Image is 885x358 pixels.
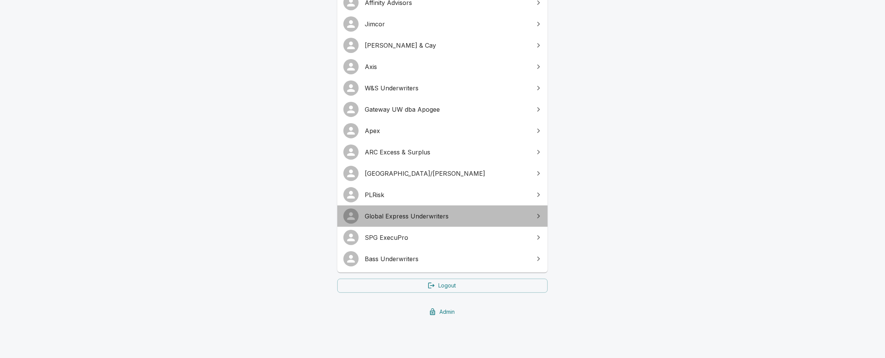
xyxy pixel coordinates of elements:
a: Bass Underwriters [337,248,548,270]
span: SPG ExecuPro [365,233,529,242]
a: Apex [337,120,548,141]
span: ARC Excess & Surplus [365,148,529,157]
a: ARC Excess & Surplus [337,141,548,163]
span: Global Express Underwriters [365,212,529,221]
span: [GEOGRAPHIC_DATA]/[PERSON_NAME] [365,169,529,178]
span: PLRisk [365,190,529,199]
a: [GEOGRAPHIC_DATA]/[PERSON_NAME] [337,163,548,184]
span: Bass Underwriters [365,254,529,263]
span: Gateway UW dba Apogee [365,105,529,114]
span: Jimcor [365,19,529,29]
a: PLRisk [337,184,548,205]
span: Axis [365,62,529,71]
span: [PERSON_NAME] & Cay [365,41,529,50]
span: W&S Underwriters [365,83,529,93]
a: W&S Underwriters [337,77,548,99]
a: [PERSON_NAME] & Cay [337,35,548,56]
a: Global Express Underwriters [337,205,548,227]
span: Apex [365,126,529,135]
a: Admin [337,305,548,319]
a: Gateway UW dba Apogee [337,99,548,120]
a: Logout [337,279,548,293]
a: Jimcor [337,13,548,35]
a: SPG ExecuPro [337,227,548,248]
a: Axis [337,56,548,77]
